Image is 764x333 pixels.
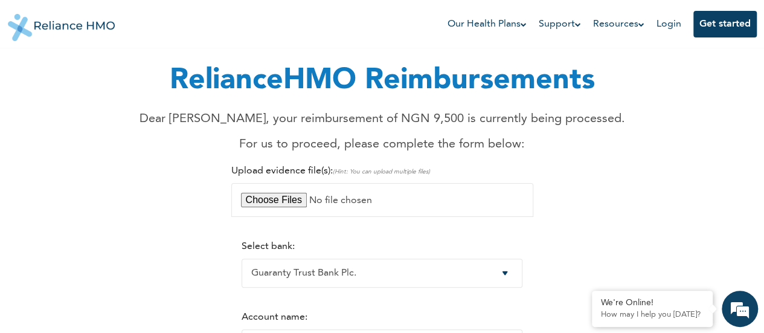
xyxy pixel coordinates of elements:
[242,242,295,251] label: Select bank:
[63,68,203,83] div: Chat with us now
[140,59,625,103] h1: RelianceHMO Reimbursements
[593,17,644,31] a: Resources
[22,60,49,91] img: d_794563401_company_1708531726252_794563401
[601,310,704,320] p: How may I help you today?
[231,166,430,176] label: Upload evidence file(s):
[448,17,527,31] a: Our Health Plans
[140,135,625,154] p: For us to proceed, please complete the form below:
[333,169,430,175] span: (Hint: You can upload multiple files)
[601,298,704,308] div: We're Online!
[70,102,167,224] span: We're online!
[656,19,681,29] a: Login
[539,17,581,31] a: Support
[8,5,115,41] img: Reliance HMO's Logo
[140,110,625,128] p: Dear [PERSON_NAME], your reimbursement of NGN 9,500 is currently being processed.
[198,6,227,35] div: Minimize live chat window
[242,312,307,322] label: Account name:
[118,273,231,310] div: FAQs
[6,294,118,302] span: Conversation
[6,230,230,273] textarea: Type your message and hit 'Enter'
[693,11,757,37] button: Get started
